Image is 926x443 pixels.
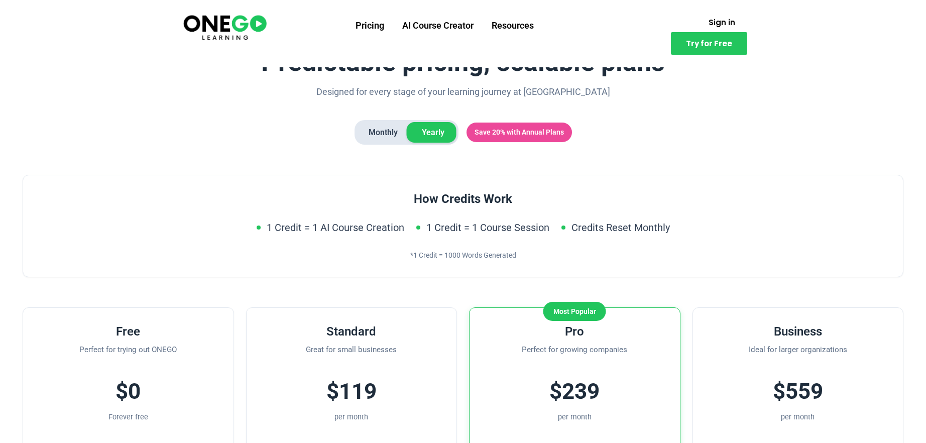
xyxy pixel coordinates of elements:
[697,13,747,32] a: Sign in
[23,48,903,76] h1: Predictable pricing, scalable plans
[357,122,410,143] span: Monthly
[467,123,572,142] span: Save 20% with Annual Plans
[486,344,664,364] p: Perfect for growing companies
[486,324,664,340] h3: Pro
[346,13,393,39] a: Pricing
[39,324,217,340] h3: Free
[39,411,217,423] div: Forever free
[709,411,887,423] div: per month
[671,32,747,55] a: Try for Free
[393,13,483,39] a: AI Course Creator
[410,122,456,143] span: Yearly
[263,324,441,340] h3: Standard
[709,19,735,26] span: Sign in
[263,411,441,423] div: per month
[571,219,670,236] span: Credits Reset Monthly
[709,344,887,364] p: Ideal for larger organizations
[39,250,887,261] div: *1 Credit = 1000 Words Generated
[483,13,543,39] a: Resources
[426,219,549,236] span: 1 Credit = 1 Course Session
[300,84,626,100] p: Designed for every stage of your learning journey at [GEOGRAPHIC_DATA]
[263,344,441,364] p: Great for small businesses
[709,324,887,340] h3: Business
[486,411,664,423] div: per month
[267,219,404,236] span: 1 Credit = 1 AI Course Creation
[543,302,606,321] div: Most Popular
[39,191,887,207] h3: How Credits Work
[39,374,217,409] div: $0
[709,374,887,409] div: $559
[263,374,441,409] div: $119
[486,374,664,409] div: $239
[39,344,217,364] p: Perfect for trying out ONEGO
[686,40,732,47] span: Try for Free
